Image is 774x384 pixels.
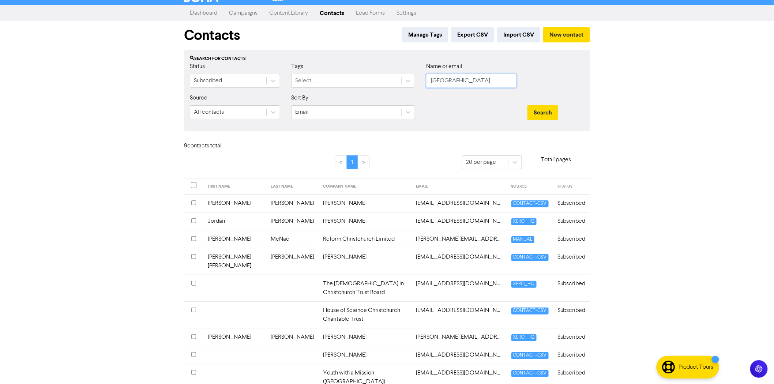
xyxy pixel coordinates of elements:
a: Content Library [263,6,314,20]
h6: 9 contact s total [184,143,243,150]
td: info@christchurchpoolcleaning.co.nz [412,346,507,364]
td: [PERSON_NAME] [319,194,412,212]
button: Search [527,105,558,120]
td: Subscribed [553,346,590,364]
td: [PERSON_NAME] [266,194,319,212]
td: churchinchch.trustboard@gmail.com [412,275,507,301]
button: New contact [543,27,590,42]
span: CONTACT-CSV [511,352,549,359]
td: McNae [266,230,319,248]
td: Subscribed [553,230,590,248]
td: admin@christchurchjiujitsu.co.nz [412,212,507,230]
a: Dashboard [184,6,223,20]
td: Subscribed [553,194,590,212]
label: Tags [291,62,303,71]
div: 20 per page [466,158,496,167]
th: LAST NAME [266,178,319,195]
a: Settings [391,6,422,20]
td: Reform Christchurch Limited [319,230,412,248]
h1: Contacts [184,27,240,44]
div: Email [295,108,309,117]
span: XERO_HQ [511,281,537,288]
label: Status [190,62,205,71]
label: Source [190,94,207,102]
td: gm.christchurch@houseofscience.nz [412,301,507,328]
span: MANUAL [511,236,534,243]
a: Lead Forms [350,6,391,20]
td: Subscribed [553,212,590,230]
td: [PERSON_NAME] [266,212,319,230]
td: [PERSON_NAME] [319,212,412,230]
a: Contacts [314,6,350,20]
a: Page 1 is your current page [347,155,358,169]
button: Manage Tags [402,27,448,42]
td: [PERSON_NAME] [PERSON_NAME] [203,248,266,275]
td: alyse@reformfitness.co.nz [412,230,507,248]
td: [PERSON_NAME] [203,328,266,346]
td: Subscribed [553,275,590,301]
td: [PERSON_NAME] [266,248,319,275]
td: [PERSON_NAME] [319,328,412,346]
td: The [DEMOGRAPHIC_DATA] in Christchurch Trust Board [319,275,412,301]
th: COMPANY NAME [319,178,412,195]
td: [PERSON_NAME] [266,328,319,346]
td: Subscribed [553,248,590,275]
span: CONTACT-CSV [511,200,549,207]
p: Total 1 pages [522,155,590,164]
span: XERO_HQ [511,218,537,225]
td: Subscribed [553,301,590,328]
th: EMAIL [412,178,507,195]
td: Jordan [203,212,266,230]
button: Export CSV [451,27,494,42]
th: STATUS [553,178,590,195]
td: House of Science Christchurch Charitable Trust [319,301,412,328]
button: Import CSV [497,27,540,42]
label: Sort By [291,94,308,102]
label: Name or email [426,62,462,71]
div: Select... [295,76,315,85]
iframe: Chat Widget [737,349,774,384]
div: Search for contacts [190,56,584,62]
div: All contacts [194,108,224,117]
th: FIRST NAME [203,178,266,195]
td: [PERSON_NAME] [319,346,412,364]
div: Subscribed [194,76,222,85]
td: Subscribed [553,328,590,346]
td: accounts@christchurchpoolcleaning.co.nz [412,194,507,212]
th: SOURCE [507,178,553,195]
td: [PERSON_NAME] [319,248,412,275]
span: CONTACT-CSV [511,254,549,261]
a: Campaigns [223,6,263,20]
td: [PERSON_NAME] [203,230,266,248]
td: greg@christchurchjiujitsu.co.nz [412,328,507,346]
span: CONTACT-CSV [511,308,549,315]
td: [PERSON_NAME] [203,194,266,212]
span: XERO_HQ [511,334,537,341]
span: CONTACT-CSV [511,370,549,377]
td: christchurch@inspireproperty.co.nz [412,248,507,275]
